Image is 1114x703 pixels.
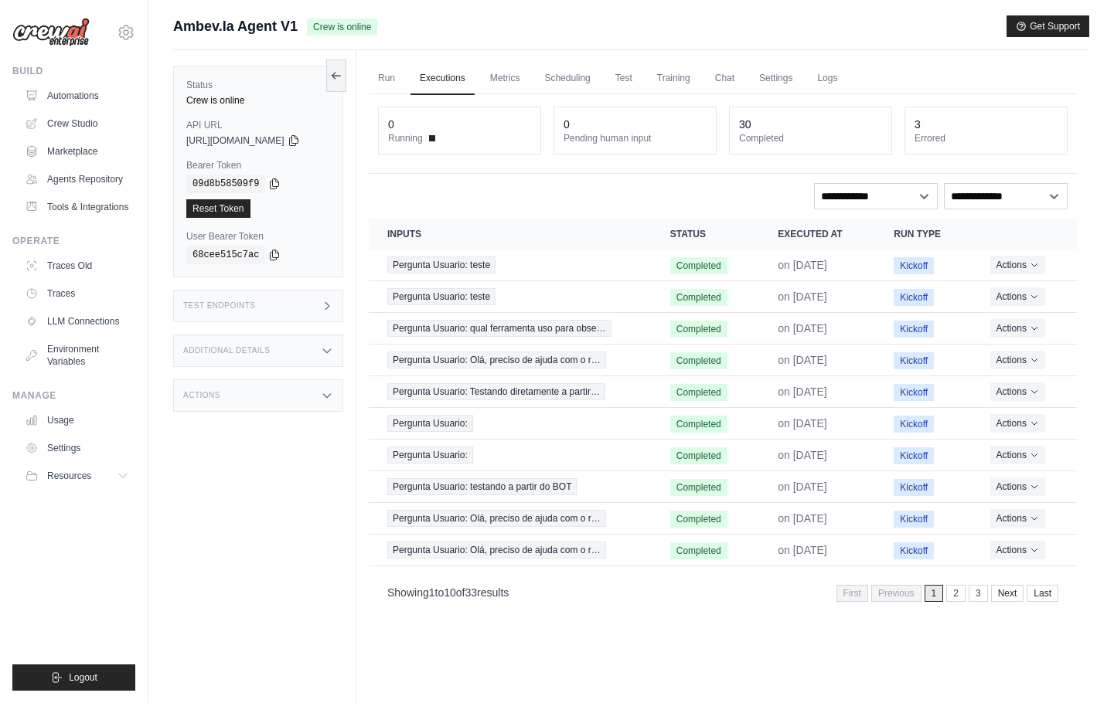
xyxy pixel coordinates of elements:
[990,287,1045,306] button: Actions for execution
[186,119,330,131] label: API URL
[990,509,1045,528] button: Actions for execution
[19,139,135,164] a: Marketplace
[387,351,633,368] a: View execution details for Pergunta Usuario
[915,117,921,132] div: 3
[19,337,135,374] a: Environment Variables
[12,235,135,247] div: Operate
[670,257,727,274] span: Completed
[946,585,966,602] a: 2
[894,479,934,496] span: Kickoff
[387,542,633,559] a: View execution details for Pergunta Usuario
[606,63,642,95] a: Test
[444,586,456,599] span: 10
[186,134,284,147] span: [URL][DOMAIN_NAME]
[1007,15,1089,37] button: Get Support
[778,544,827,556] time: September 15, 2025 at 19:00 GMT-3
[739,132,882,144] dt: Completed
[19,281,135,306] a: Traces
[186,199,250,218] a: Reset Token
[670,321,727,338] span: Completed
[990,382,1045,401] button: Actions for execution
[19,111,135,136] a: Crew Studio
[894,289,934,306] span: Kickoff
[47,470,91,482] span: Resources
[875,219,971,250] th: Run Type
[670,289,727,306] span: Completed
[186,159,330,172] label: Bearer Token
[186,175,265,193] code: 09d8b58509f9
[387,542,606,559] span: Pergunta Usuario: Olá, preciso de ajuda com o r…
[387,585,509,600] p: Showing to of results
[778,259,827,271] time: September 16, 2025 at 16:48 GMT-3
[652,219,759,250] th: Status
[894,542,934,559] span: Kickoff
[564,117,570,132] div: 0
[387,383,605,400] span: Pergunta Usuario: Testando diretamente a partir…
[481,63,530,95] a: Metrics
[173,15,298,37] span: Ambev.Ia Agent V1
[778,512,827,525] time: September 15, 2025 at 19:01 GMT-3
[1037,629,1114,703] div: Widget de chat
[387,447,633,464] a: View execution details for Pergunta Usuario
[894,257,934,274] span: Kickoff
[387,288,496,305] span: Pergunta Usuario: teste
[670,511,727,528] span: Completed
[387,415,633,432] a: View execution details for Pergunta Usuario
[1037,629,1114,703] iframe: Chat Widget
[990,541,1045,559] button: Actions for execution
[369,219,652,250] th: Inputs
[670,416,727,433] span: Completed
[388,117,394,132] div: 0
[388,132,423,144] span: Running
[183,391,220,400] h3: Actions
[429,586,435,599] span: 1
[387,478,633,495] a: View execution details for Pergunta Usuario
[387,256,496,273] span: Pergunta Usuario: teste
[19,309,135,334] a: LLM Connections
[307,19,377,36] span: Crew is online
[778,385,827,398] time: September 15, 2025 at 19:10 GMT-3
[871,585,922,602] span: Previous
[915,132,1058,144] dt: Errored
[990,446,1045,464] button: Actions for execution
[1027,585,1058,602] a: Last
[387,288,633,305] a: View execution details for Pergunta Usuario
[564,132,707,144] dt: Pending human input
[894,511,934,528] span: Kickoff
[387,510,633,527] a: View execution details for Pergunta Usuario
[387,320,633,337] a: View execution details for Pergunta Usuario
[778,449,827,461] time: September 15, 2025 at 19:10 GMT-3
[12,65,135,77] div: Build
[369,63,404,95] a: Run
[894,447,934,464] span: Kickoff
[670,542,727,559] span: Completed
[739,117,751,132] div: 30
[648,63,700,95] a: Training
[836,585,1058,602] nav: Pagination
[411,63,475,95] a: Executions
[19,167,135,192] a: Agents Repository
[19,408,135,433] a: Usage
[387,510,606,527] span: Pergunta Usuario: Olá, preciso de ajuda com o r…
[387,383,633,400] a: View execution details for Pergunta Usuario
[369,219,1077,612] section: Crew executions table
[990,256,1045,274] button: Actions for execution
[969,585,988,602] a: 3
[387,415,473,432] span: Pergunta Usuario:
[186,94,330,107] div: Crew is online
[759,219,875,250] th: Executed at
[535,63,599,95] a: Scheduling
[778,354,827,366] time: September 16, 2025 at 13:40 GMT-3
[778,322,827,335] time: September 16, 2025 at 14:12 GMT-3
[894,321,934,338] span: Kickoff
[750,63,802,95] a: Settings
[778,481,827,493] time: September 15, 2025 at 19:01 GMT-3
[465,586,477,599] span: 33
[808,63,847,95] a: Logs
[990,319,1045,338] button: Actions for execution
[186,230,330,243] label: User Bearer Token
[19,464,135,488] button: Resources
[369,572,1077,612] nav: Pagination
[836,585,868,602] span: First
[778,417,827,430] time: September 15, 2025 at 19:10 GMT-3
